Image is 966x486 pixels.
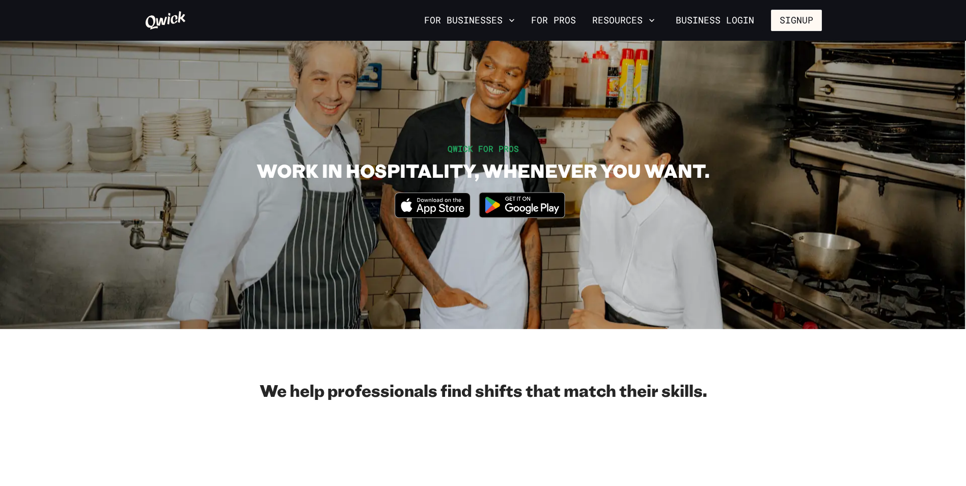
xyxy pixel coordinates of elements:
[527,12,580,29] a: For Pros
[145,380,822,400] h2: We help professionals find shifts that match their skills.
[667,10,763,31] a: Business Login
[420,12,519,29] button: For Businesses
[448,143,519,154] span: QWICK FOR PROS
[588,12,659,29] button: Resources
[395,209,471,220] a: Download on the App Store
[257,159,709,182] h1: WORK IN HOSPITALITY, WHENEVER YOU WANT.
[473,186,571,224] img: Get it on Google Play
[771,10,822,31] button: Signup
